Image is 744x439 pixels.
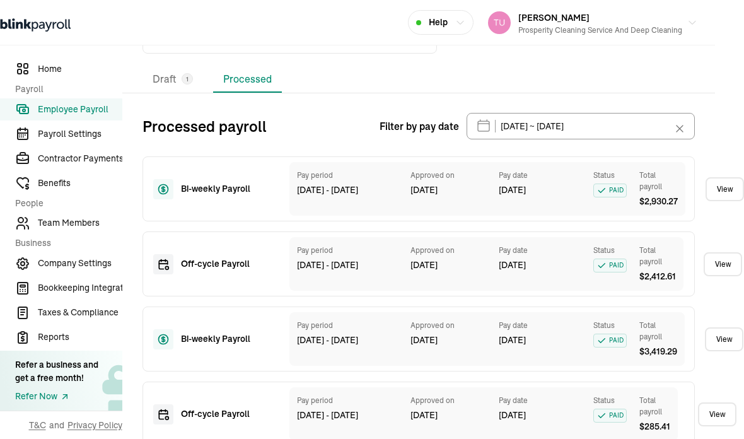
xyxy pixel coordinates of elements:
span: Employee Payroll [38,103,151,116]
span: 1 [186,74,189,84]
div: Total payroll [639,170,678,192]
span: Payroll [15,83,143,96]
a: View [705,327,743,351]
div: Refer a business and get a free month! [15,358,98,385]
div: Total payroll [639,395,670,418]
div: Pay period [297,395,398,406]
span: Home [38,62,151,76]
div: Total payroll [639,245,676,267]
li: Draft [142,66,203,93]
div: Pay date [499,320,581,331]
div: [DATE] [410,184,486,197]
span: Business [15,237,143,250]
li: Processed [213,66,282,93]
div: Approved on [410,245,486,256]
div: Pay period [297,170,398,181]
div: Approved on [410,320,486,331]
div: Pay date [499,395,581,406]
span: Contractor Payments [38,152,151,165]
span: $ 2,412.61 [639,270,676,283]
div: Pay period [297,245,398,256]
div: [DATE] [410,409,486,422]
span: T&C [29,419,46,431]
div: [DATE] - [DATE] [297,259,398,272]
h2: Processed payroll [142,116,380,136]
div: [DATE] [410,259,486,272]
span: Benefits [38,177,151,190]
span: Company Settings [38,257,151,270]
span: Privacy Policy [67,419,122,431]
div: [DATE] [499,334,581,347]
button: Help [408,10,474,35]
div: [DATE] - [DATE] [297,184,398,197]
iframe: Chat Widget [681,378,744,439]
span: PAID [593,409,627,423]
span: Reports [38,331,151,344]
a: Refer Now [15,390,98,403]
div: [DATE] [499,409,581,422]
div: Off-cycle Payroll [181,407,269,421]
span: Help [429,16,448,29]
span: $ 3,419.29 [639,345,677,358]
div: [DATE] - [DATE] [297,334,398,347]
div: Pay date [499,245,581,256]
span: PAID [593,259,627,272]
span: PAID [593,334,627,348]
div: Status [593,170,627,181]
span: Taxes & Compliance [38,306,151,319]
div: Pay period [297,320,398,331]
div: Approved on [410,395,486,406]
div: Status [593,245,627,256]
div: Bi-weekly Payroll [181,332,269,346]
div: Bi-weekly Payroll [181,182,269,196]
div: Pay date [499,170,581,181]
div: [DATE] [499,184,581,197]
div: Status [593,395,627,406]
input: mm/dd/yyyy to mm/dd/yyyy [467,113,695,139]
span: $ 285.41 [639,420,670,433]
span: People [15,197,143,210]
div: Total payroll [639,320,677,342]
button: [PERSON_NAME]Prosperity Cleaning Service and Deep Cleaning [483,7,702,38]
span: Payroll Settings [38,127,151,141]
span: $ 2,930.27 [639,195,678,208]
span: Bookkeeping Integration [38,281,151,295]
div: [DATE] - [DATE] [297,409,398,422]
a: View [706,177,744,201]
div: Status [593,320,627,331]
span: Filter by pay date [380,119,459,134]
div: [DATE] [410,334,486,347]
div: Approved on [410,170,486,181]
span: PAID [593,184,627,197]
div: [DATE] [499,259,581,272]
div: Prosperity Cleaning Service and Deep Cleaning [518,25,682,36]
span: Team Members [38,216,151,230]
div: Off-cycle Payroll [181,257,269,271]
a: View [704,252,742,276]
span: [PERSON_NAME] [518,12,590,23]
